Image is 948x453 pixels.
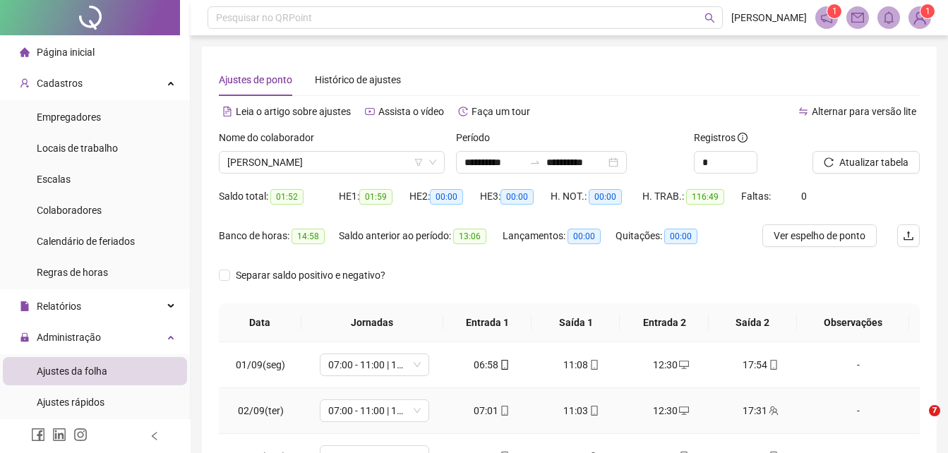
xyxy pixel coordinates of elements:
span: Atualizar tabela [839,155,908,170]
img: 89704 [909,7,930,28]
span: 00:00 [589,189,622,205]
th: Saída 1 [532,303,620,342]
button: Atualizar tabela [812,151,920,174]
span: Assista o vídeo [378,106,444,117]
div: Quitações: [616,228,714,244]
span: 7 [929,405,940,416]
span: 01:59 [359,189,392,205]
span: notification [820,11,833,24]
span: 116:49 [686,189,724,205]
span: Alternar para versão lite [812,106,916,117]
div: 07:01 [458,403,525,418]
span: Registros [694,130,748,145]
th: Data [219,303,301,342]
span: Locais de trabalho [37,143,118,154]
div: - [817,357,900,373]
span: Separar saldo positivo e negativo? [230,267,391,283]
span: mobile [588,360,599,370]
div: Saldo anterior ao período: [339,228,503,244]
div: 06:58 [458,357,525,373]
span: Ajustes rápidos [37,397,104,408]
label: Período [456,130,499,145]
span: search [704,13,715,23]
span: Ver espelho de ponto [774,228,865,243]
span: facebook [31,428,45,442]
span: mail [851,11,864,24]
span: Página inicial [37,47,95,58]
span: 00:00 [664,229,697,244]
span: 00:00 [500,189,534,205]
span: 00:00 [568,229,601,244]
span: 07:00 - 11:00 | 12:30 - 17:30 [328,354,421,375]
span: user-add [20,78,30,88]
span: Faça um tour [472,106,530,117]
span: to [529,157,541,168]
span: bell [882,11,895,24]
span: swap [798,107,808,116]
span: instagram [73,428,88,442]
span: HILDA NATALI BASTOS DE SOUZA [227,152,436,173]
th: Entrada 2 [620,303,708,342]
span: Administração [37,332,101,343]
th: Observações [797,303,909,342]
span: Calendário de feriados [37,236,135,247]
span: Ajustes de ponto [219,74,292,85]
span: reload [824,157,834,167]
span: [PERSON_NAME] [731,10,807,25]
div: HE 2: [409,188,480,205]
span: 01:52 [270,189,304,205]
span: left [150,431,160,441]
span: Faltas: [741,191,773,202]
span: Empregadores [37,111,101,123]
div: 17:54 [727,357,794,373]
span: Histórico de ajustes [315,74,401,85]
div: 12:30 [637,403,704,418]
div: Saldo total: [219,188,339,205]
span: Ajustes da folha [37,366,107,377]
sup: 1 [827,4,841,18]
span: 14:58 [292,229,325,244]
span: mobile [498,360,510,370]
div: Banco de horas: [219,228,339,244]
span: file [20,301,30,311]
span: Regras de horas [37,267,108,278]
div: 11:03 [548,403,615,418]
span: desktop [678,360,689,370]
span: 0 [801,191,807,202]
th: Saída 2 [709,303,797,342]
div: HE 3: [480,188,551,205]
span: swap-right [529,157,541,168]
span: 13:06 [453,229,486,244]
span: lock [20,332,30,342]
span: history [458,107,468,116]
span: youtube [365,107,375,116]
label: Nome do colaborador [219,130,323,145]
span: Relatórios [37,301,81,312]
span: 00:00 [430,189,463,205]
span: team [767,406,779,416]
span: 1 [925,6,930,16]
span: Escalas [37,174,71,185]
span: home [20,47,30,57]
span: Leia o artigo sobre ajustes [236,106,351,117]
span: 01/09(seg) [236,359,285,370]
span: desktop [678,406,689,416]
div: 12:30 [637,357,704,373]
span: mobile [498,406,510,416]
span: mobile [767,360,779,370]
span: Cadastros [37,78,83,89]
span: linkedin [52,428,66,442]
span: filter [414,158,423,167]
span: 07:00 - 11:00 | 12:30 - 17:30 [328,400,421,421]
button: Ver espelho de ponto [762,224,877,247]
sup: Atualize o seu contato no menu Meus Dados [920,4,935,18]
span: Colaboradores [37,205,102,216]
span: upload [903,230,914,241]
th: Jornadas [301,303,444,342]
span: 02/09(ter) [238,405,284,416]
span: 1 [832,6,837,16]
span: down [428,158,437,167]
iframe: Intercom live chat [900,405,934,439]
div: - [817,403,900,418]
div: H. TRAB.: [642,188,741,205]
